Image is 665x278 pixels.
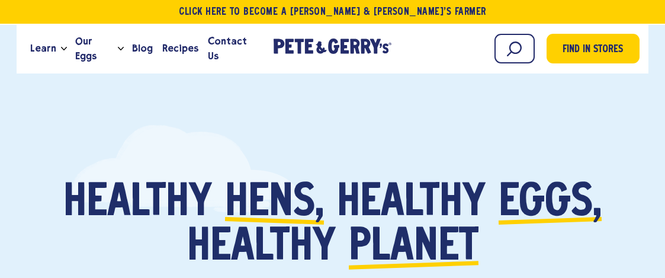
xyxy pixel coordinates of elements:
[127,33,158,65] a: Blog
[63,181,212,226] span: Healthy
[547,34,640,63] a: Find in Stores
[349,226,478,270] span: planet
[70,33,118,65] a: Our Eggs
[225,181,324,226] span: hens,
[132,41,153,56] span: Blog
[25,33,61,65] a: Learn
[118,47,124,51] button: Open the dropdown menu for Our Eggs
[499,181,602,226] span: eggs,
[162,41,198,56] span: Recipes
[30,41,56,56] span: Learn
[203,33,262,65] a: Contact Us
[208,34,257,63] span: Contact Us
[61,47,67,51] button: Open the dropdown menu for Learn
[187,226,336,270] span: healthy
[494,34,535,63] input: Search
[337,181,486,226] span: healthy
[75,34,113,63] span: Our Eggs
[158,33,203,65] a: Recipes
[563,42,623,58] span: Find in Stores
